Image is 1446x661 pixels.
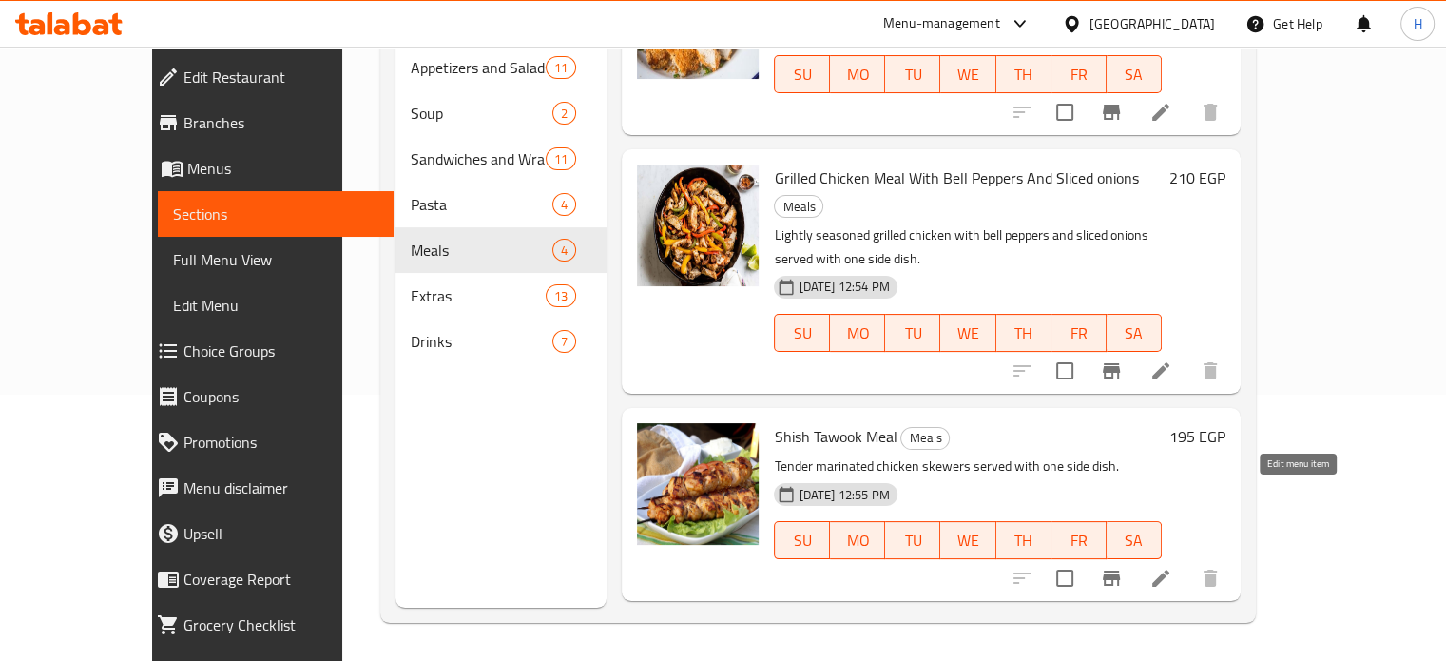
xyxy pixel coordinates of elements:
div: items [552,102,576,125]
span: Coupons [183,385,378,408]
button: delete [1187,348,1233,394]
div: Meals [774,195,823,218]
button: FR [1051,314,1107,352]
span: Edit Menu [173,294,378,317]
span: Promotions [183,431,378,454]
button: SU [774,55,830,93]
button: SU [774,521,830,559]
button: WE [940,521,995,559]
span: [DATE] 12:54 PM [791,278,897,296]
a: Edit menu item [1149,101,1172,124]
div: items [546,56,576,79]
a: Menu disclaimer [142,465,394,511]
span: Select to update [1045,351,1085,391]
span: MO [838,320,877,347]
span: SA [1114,320,1154,347]
span: Soup [411,102,552,125]
span: Menu disclaimer [183,476,378,499]
div: Meals [900,427,950,450]
button: WE [940,314,995,352]
button: FR [1051,55,1107,93]
h6: 195 EGP [1169,423,1225,450]
span: Select to update [1045,92,1085,132]
nav: Menu sections [395,37,607,372]
div: items [552,193,576,216]
span: TU [893,527,933,554]
p: Tender marinated chicken skewers served with one side dish. [774,455,1161,478]
a: Edit Menu [158,282,394,328]
span: TH [1004,527,1044,554]
button: SA [1107,314,1162,352]
img: Grilled Chicken Meal With Bell Peppers And Sliced ​​onions [637,165,759,286]
span: Branches [183,111,378,134]
button: delete [1187,555,1233,601]
span: MO [838,61,877,88]
a: Menus [142,146,394,191]
h6: 210 EGP [1169,165,1225,191]
span: Grilled Chicken Meal With Bell Peppers And Sliced ​​onions [774,164,1138,192]
button: SA [1107,55,1162,93]
a: Grocery Checklist [142,602,394,648]
button: MO [830,314,885,352]
button: WE [940,55,995,93]
span: Shish Tawook Meal [774,422,897,451]
a: Edit Restaurant [142,54,394,100]
span: Pasta [411,193,552,216]
span: 11 [547,59,575,77]
span: Edit Restaurant [183,66,378,88]
span: Appetizers and Salads [411,56,546,79]
div: Drinks7 [395,319,607,364]
button: TU [885,55,940,93]
span: FR [1059,61,1099,88]
span: Full Menu View [173,248,378,271]
button: SA [1107,521,1162,559]
div: Sandwiches and Wraps11 [395,136,607,182]
p: Lightly seasoned grilled chicken with bell peppers and sliced onions served with one side dish. [774,224,1161,271]
button: TH [996,55,1051,93]
span: SA [1114,61,1154,88]
span: Menus [187,157,378,180]
span: 11 [547,150,575,168]
span: SA [1114,527,1154,554]
span: Extras [411,284,546,307]
span: Sandwiches and Wraps [411,147,546,170]
span: Coverage Report [183,568,378,591]
span: H [1413,13,1421,34]
span: [DATE] 12:55 PM [791,486,897,504]
span: SU [782,527,822,554]
span: 4 [553,196,575,214]
button: TH [996,314,1051,352]
span: TH [1004,61,1044,88]
div: items [546,147,576,170]
div: Appetizers and Salads11 [395,45,607,90]
span: Choice Groups [183,340,378,362]
button: TU [885,521,940,559]
a: Coupons [142,374,394,419]
a: Upsell [142,511,394,556]
span: Meals [411,239,552,262]
button: TU [885,314,940,352]
span: Drinks [411,330,552,353]
button: Branch-specific-item [1089,89,1134,135]
span: 4 [553,242,575,260]
a: Coverage Report [142,556,394,602]
a: Promotions [142,419,394,465]
div: items [552,239,576,262]
div: Pasta4 [395,182,607,227]
button: MO [830,521,885,559]
span: WE [948,320,988,347]
div: items [552,330,576,353]
span: Meals [901,427,949,449]
a: Edit menu item [1149,360,1172,382]
span: FR [1059,527,1099,554]
div: Meals4 [395,227,607,273]
span: SU [782,320,822,347]
div: Menu-management [883,12,1000,35]
span: TH [1004,320,1044,347]
span: MO [838,527,877,554]
button: FR [1051,521,1107,559]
